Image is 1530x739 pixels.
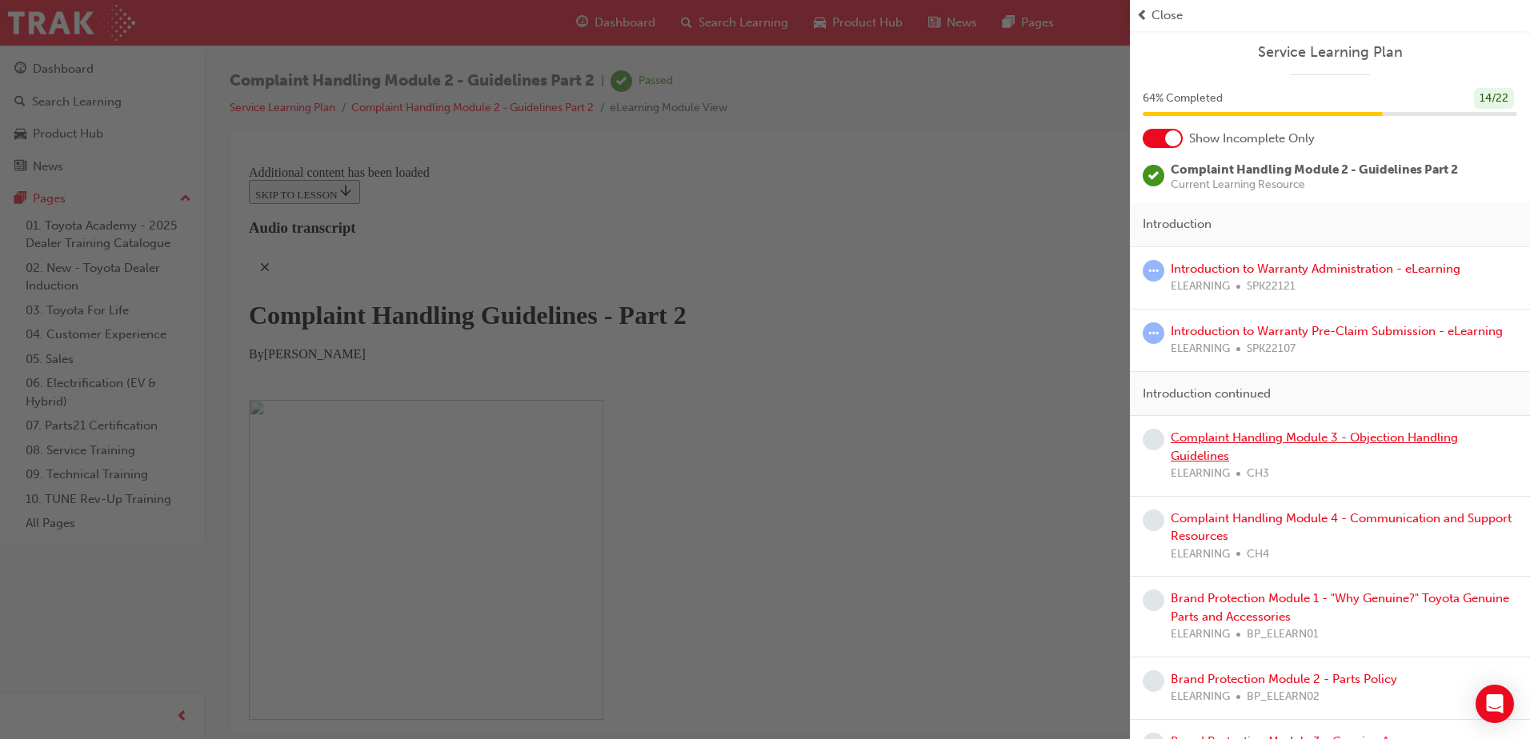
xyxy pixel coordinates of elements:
span: prev-icon [1136,6,1148,25]
span: By [6,188,22,202]
span: Current Learning Resource [1171,179,1458,190]
span: CH4 [1247,545,1269,564]
span: learningRecordVerb_PASS-icon [1143,165,1164,186]
span: ELEARNING [1171,625,1230,644]
span: learningRecordVerb_NONE-icon [1143,670,1164,692]
span: learningRecordVerb_ATTEMPT-icon [1143,260,1164,282]
div: 14 / 22 [1474,88,1514,110]
span: Complaint Handling Guidelines - Part 2 [6,577,225,590]
span: SPK22107 [1247,340,1296,358]
a: Introduction to Warranty Administration - eLearning [1171,262,1460,276]
span: learningRecordVerb_NONE-icon [1143,429,1164,450]
button: prev-iconClose [1136,6,1524,25]
span: SKIP TO LESSON [13,30,111,42]
span: 64 % Completed [1143,90,1223,108]
a: Complaint Handling Module 3 - Objection Handling Guidelines [1171,430,1458,463]
div: Additional content has been loaded [6,6,1243,21]
span: Introduction continued [1143,385,1271,403]
a: Brand Protection Module 2 - Parts Policy [1171,672,1397,686]
h3: Audio transcript [6,60,1243,78]
span: CH3 [1247,465,1269,483]
span: learningRecordVerb_NONE-icon [1143,509,1164,531]
span: BP_ELEARN02 [1247,688,1320,706]
span: ELEARNING [1171,465,1230,483]
span: Introduction [1143,215,1212,234]
span: ELEARNING [1171,340,1230,358]
span: [PERSON_NAME] [22,188,123,202]
span: ELEARNING [1171,545,1230,564]
span: Show Incomplete Only [1189,130,1315,148]
a: Service Learning Plan [1143,43,1517,62]
button: SKIP TO LESSON [6,21,118,45]
span: Complaint Handling Module 2 - Guidelines Part 2 [1171,162,1458,177]
div: Complaint Handling Guidelines - Part 2 [6,142,1243,171]
span: SPK22121 [1247,278,1296,296]
button: Close audio transcript panel [6,92,38,124]
span: BP_ELEARN01 [1247,625,1319,644]
p: builds on the first module, which introduced you to the complaint handling guidelines and its con... [6,577,1243,591]
span: Close [1152,6,1183,25]
span: learningRecordVerb_NONE-icon [1143,589,1164,611]
a: Introduction to Warranty Pre-Claim Submission - eLearning [1171,324,1503,338]
div: Open Intercom Messenger [1476,685,1514,723]
span: ELEARNING [1171,278,1230,296]
span: learningRecordVerb_ATTEMPT-icon [1143,322,1164,344]
a: Complaint Handling Module 4 - Communication and Support Resources [1171,511,1512,544]
span: ELEARNING [1171,688,1230,706]
a: Brand Protection Module 1 - "Why Genuine?" Toyota Genuine Parts and Accessories [1171,591,1509,624]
